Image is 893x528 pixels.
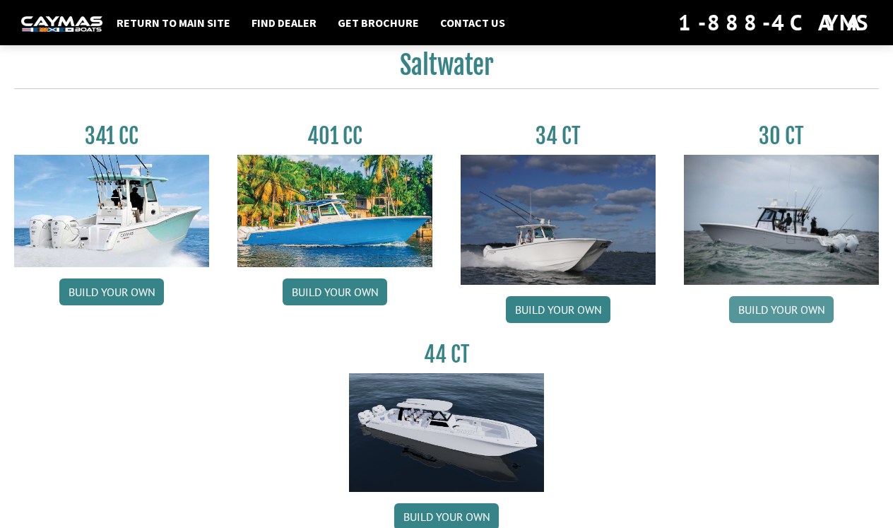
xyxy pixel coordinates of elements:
[349,373,544,492] img: 44ct_background.png
[433,13,512,32] a: Contact Us
[110,13,237,32] a: Return to main site
[684,123,879,149] h3: 30 CT
[461,123,656,149] h3: 34 CT
[506,296,610,323] a: Build your own
[237,155,432,267] img: 401CC_thumb.pg.jpg
[331,13,426,32] a: Get Brochure
[14,49,879,89] h2: Saltwater
[684,155,879,285] img: 30_CT_photo_shoot_for_caymas_connect.jpg
[283,278,387,305] a: Build your own
[461,155,656,285] img: Caymas_34_CT_pic_1.jpg
[678,7,872,38] div: 1-888-4CAYMAS
[244,13,324,32] a: Find Dealer
[14,155,209,267] img: 341CC-thumbjpg.jpg
[349,341,544,368] h3: 44 CT
[237,123,432,149] h3: 401 CC
[14,123,209,149] h3: 341 CC
[21,16,102,31] img: white-logo-c9c8dbefe5ff5ceceb0f0178aa75bf4bb51f6bca0971e226c86eb53dfe498488.png
[729,296,834,323] a: Build your own
[59,278,164,305] a: Build your own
